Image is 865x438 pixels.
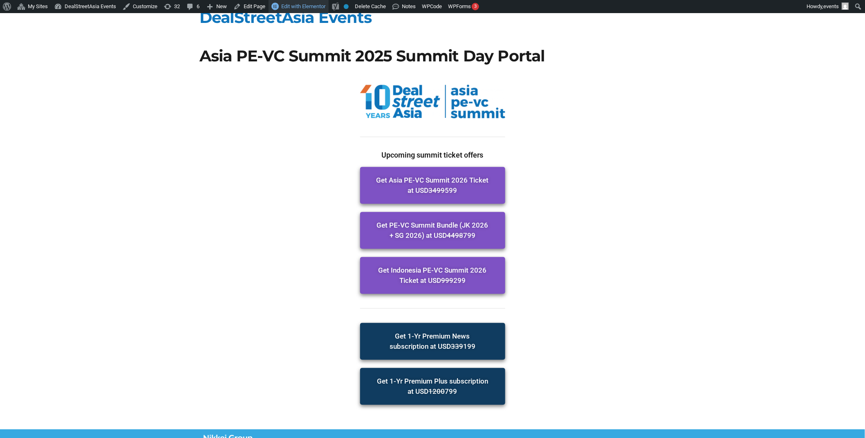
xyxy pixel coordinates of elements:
[429,186,445,194] s: 3499
[360,212,505,249] a: Get PE-VC Summit Bundle (JK 2026 + SG 2026) at USD4498799
[824,3,839,9] span: events
[376,220,489,241] span: Get PE-VC Summit Bundle (JK 2026 + SG 2026) at USD 799
[376,331,489,352] span: Get 1-Yr Premium News subscription at USD 199
[376,376,489,397] span: Get 1-Yr Premium Plus subscription at USD 799
[360,323,505,360] a: Get 1-Yr Premium News subscription at USD339199
[199,8,372,27] a: DealStreetAsia Events
[376,265,489,286] span: Get Indonesia PE-VC Summit 2026 Ticket at USD 299
[360,151,505,159] h2: Upcoming summit ticket offers
[281,3,325,9] span: Edit with Elementor
[360,368,505,405] a: Get 1-Yr Premium Plus subscription at USD1200799
[429,387,445,395] s: 1200
[441,276,453,284] s: 999
[360,257,505,294] a: Get Indonesia PE-VC Summit 2026 Ticket at USD999299
[344,4,349,9] div: No index
[447,231,463,239] s: 4498
[199,48,666,64] h1: Asia PE-VC Summit 2025 Summit Day Portal
[376,175,489,196] span: Get Asia PE-VC Summit 2026 Ticket at USD 599
[451,342,463,350] s: 339
[472,3,479,10] div: 3
[360,167,505,204] a: Get Asia PE-VC Summit 2026 Ticket at USD3499599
